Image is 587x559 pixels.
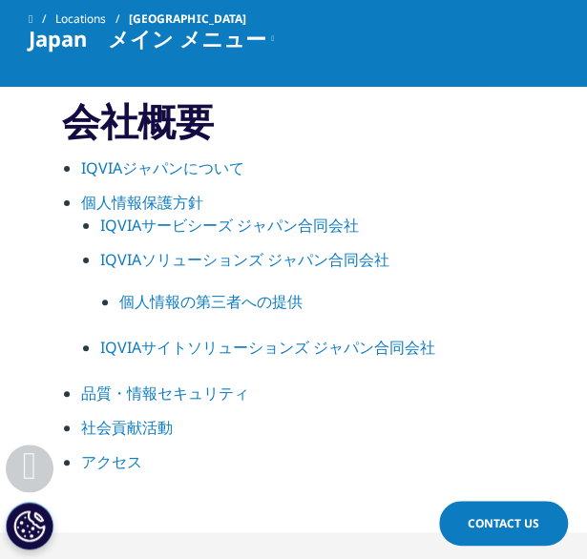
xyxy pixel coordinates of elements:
button: Cookie 設定 [6,502,53,549]
a: Contact Us [439,501,568,546]
a: 社会貢献活動 [81,417,173,438]
a: IQVIAサイトソリューションズ ジャパン合同会社 [100,337,435,358]
h3: 会社概要 [62,97,525,145]
a: 品質・情報セキュリティ [81,383,249,404]
a: IQVIAサービシーズ ジャパン合同会社 [100,215,359,236]
a: 個人情報の第三者への提供 [119,291,303,312]
a: IQVIAジャパンについて [81,157,244,178]
a: Locations [55,10,129,29]
a: アクセス [81,451,142,472]
a: 個人情報保護方針 [81,192,203,213]
a: IQVIAソリューションズ ジャパン合同会社 [100,249,389,270]
span: Japan メイン メニュー [29,29,266,48]
span: Contact Us [468,515,539,531]
span: [GEOGRAPHIC_DATA] [129,10,245,29]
